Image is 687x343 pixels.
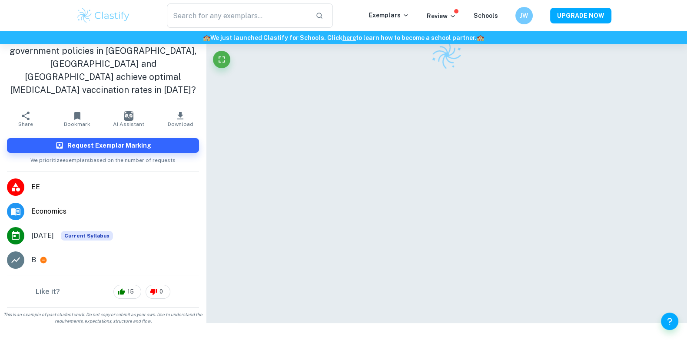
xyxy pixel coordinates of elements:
h6: We just launched Clastify for Schools. Click to learn how to become a school partner. [2,33,685,43]
div: 0 [146,285,170,299]
a: here [342,34,356,41]
span: 15 [123,287,139,296]
button: UPGRADE NOW [550,8,611,23]
button: AI Assistant [103,107,155,131]
span: We prioritize exemplars based on the number of requests [30,153,176,164]
input: Search for any exemplars... [167,3,309,28]
span: [DATE] [31,231,54,241]
div: This exemplar is based on the current syllabus. Feel free to refer to it for inspiration/ideas wh... [61,231,113,241]
span: Download [168,121,193,127]
h6: JW [519,11,529,20]
span: 🏫 [477,34,484,41]
a: Schools [474,12,498,19]
span: EE [31,182,199,192]
h6: Like it? [36,287,60,297]
button: Bookmark [52,107,103,131]
span: 0 [155,287,168,296]
span: Current Syllabus [61,231,113,241]
img: Clastify logo [76,7,131,24]
p: Review [427,11,456,21]
button: JW [515,7,533,24]
button: Help and Feedback [661,313,678,330]
span: 🏫 [203,34,210,41]
button: Fullscreen [213,51,230,68]
img: AI Assistant [124,111,133,121]
h6: Request Exemplar Marking [67,141,151,150]
span: AI Assistant [113,121,144,127]
div: 15 [113,285,141,299]
button: Download [155,107,206,131]
h1: To what extent did selected implemented government policies in [GEOGRAPHIC_DATA], [GEOGRAPHIC_DAT... [7,31,199,96]
span: Bookmark [64,121,90,127]
p: Exemplars [369,10,409,20]
p: B [31,255,36,265]
img: Clastify logo [427,36,466,74]
span: Share [18,121,33,127]
button: Request Exemplar Marking [7,138,199,153]
span: This is an example of past student work. Do not copy or submit as your own. Use to understand the... [3,311,202,324]
span: Economics [31,206,199,217]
